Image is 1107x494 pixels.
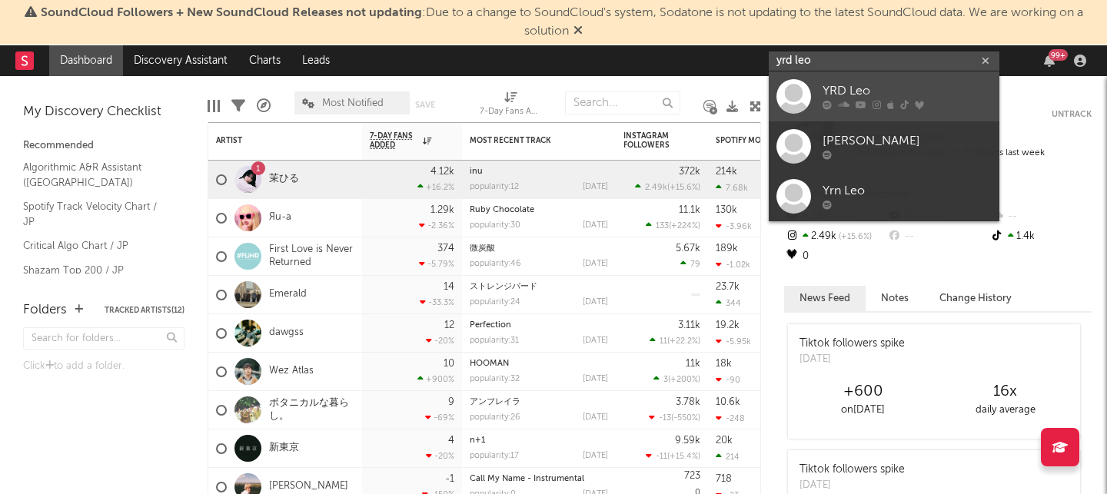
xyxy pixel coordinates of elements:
[470,475,584,483] a: Call My Name - Instrumental
[799,462,905,478] div: Tiktok followers spike
[716,359,732,369] div: 18k
[470,436,485,445] a: n+1
[645,184,667,192] span: 2.49k
[670,337,698,346] span: +22.2 %
[470,375,520,383] div: popularity: 32
[784,286,866,311] button: News Feed
[123,45,238,76] a: Discovery Assistant
[269,173,299,186] a: 茉ひる
[23,159,169,191] a: Algorithmic A&R Assistant ([GEOGRAPHIC_DATA])
[1049,49,1068,61] div: 99 +
[425,413,454,423] div: -69 %
[623,131,677,150] div: Instagram Followers
[470,436,608,445] div: n+1
[769,121,999,171] a: [PERSON_NAME]
[470,413,520,422] div: popularity: 26
[660,337,667,346] span: 11
[470,360,509,368] a: HOOMAN
[716,452,740,462] div: 214
[670,453,698,461] span: +15.4 %
[41,7,1083,38] span: : Due to a change to SoundCloud's system, Sodatone is not updating to the latest SoundCloud data....
[659,414,671,423] span: -13
[470,452,519,460] div: popularity: 17
[370,131,419,150] span: 7-Day Fans Added
[646,220,700,230] div: ( )
[470,283,608,291] div: ストレンジバード
[583,375,608,383] div: [DATE]
[269,480,348,493] a: [PERSON_NAME]
[650,336,700,346] div: ( )
[989,207,1092,227] div: --
[23,137,184,155] div: Recommended
[663,376,668,384] span: 3
[866,286,924,311] button: Notes
[420,297,454,307] div: -33.3 %
[670,184,698,192] span: +15.6 %
[470,398,520,406] a: アンブレイラ
[684,471,700,481] div: 723
[792,401,934,419] div: on [DATE]
[470,260,521,268] div: popularity: 46
[105,307,184,314] button: Tracked Artists(12)
[716,167,737,177] div: 214k
[646,451,700,461] div: ( )
[583,298,608,307] div: [DATE]
[216,136,331,145] div: Artist
[269,288,307,301] a: Emerald
[673,414,698,423] span: -550 %
[573,25,583,38] span: Dismiss
[924,286,1027,311] button: Change History
[716,298,741,308] div: 344
[415,101,435,109] button: Save
[565,91,680,114] input: Search...
[1052,107,1092,122] button: Untrack
[269,442,299,455] a: 新東京
[238,45,291,76] a: Charts
[430,167,454,177] div: 4.12k
[676,397,700,407] div: 3.78k
[716,244,738,254] div: 189k
[437,244,454,254] div: 374
[670,376,698,384] span: +200 %
[23,237,169,254] a: Critical Algo Chart / JP
[583,452,608,460] div: [DATE]
[470,206,608,214] div: Ruby Chocolate
[671,222,698,230] span: +224 %
[269,365,314,378] a: Wez Atlas
[886,227,989,247] div: --
[583,260,608,268] div: [DATE]
[769,71,999,121] a: YRD Leo
[716,397,740,407] div: 10.6k
[430,205,454,215] div: 1.29k
[583,337,608,345] div: [DATE]
[769,171,999,221] a: Yrn Leo
[823,82,992,101] div: YRD Leo
[470,206,534,214] a: Ruby Chocolate
[716,136,831,145] div: Spotify Monthly Listeners
[470,337,519,345] div: popularity: 31
[470,321,608,330] div: Perfection
[23,103,184,121] div: My Discovery Checklist
[470,221,520,230] div: popularity: 30
[444,282,454,292] div: 14
[1044,55,1055,67] button: 99+
[23,262,169,279] a: Shazam Top 200 / JP
[799,478,905,493] div: [DATE]
[41,7,422,19] span: SoundCloud Followers + New SoundCloud Releases not updating
[823,132,992,151] div: [PERSON_NAME]
[448,397,454,407] div: 9
[470,360,608,368] div: HOOMAN
[470,136,585,145] div: Most Recent Track
[417,374,454,384] div: +900 %
[676,244,700,254] div: 5.67k
[656,222,669,230] span: 133
[470,398,608,406] div: アンブレイラ
[635,182,700,192] div: ( )
[470,475,608,483] div: Call My Name - Instrumental
[784,247,886,267] div: 0
[716,183,748,193] div: 7.68k
[23,357,184,376] div: Click to add a folder.
[269,397,354,423] a: ボタニカルな暮らし。
[49,45,123,76] a: Dashboard
[426,336,454,346] div: -20 %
